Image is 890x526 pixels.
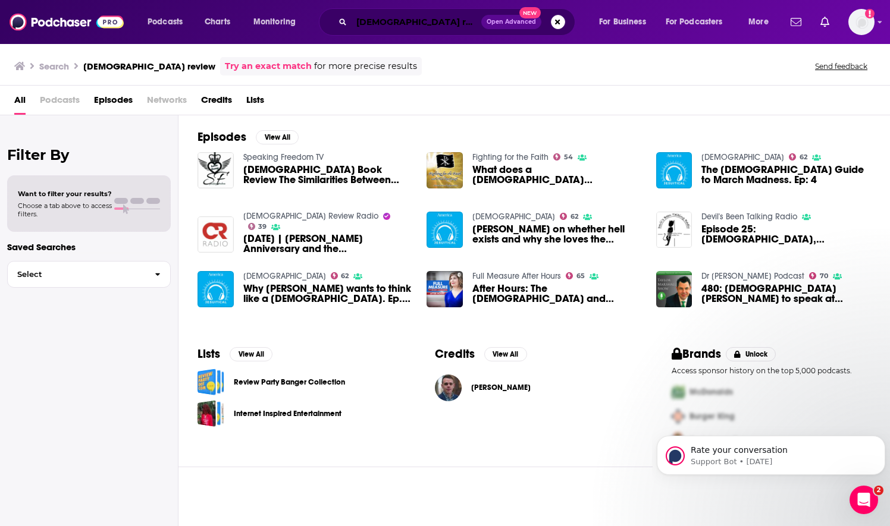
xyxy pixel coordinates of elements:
img: Episode 25: Jesuits, Jesuits, Jesuits, with Johnny Cirucci [656,212,692,248]
span: [PERSON_NAME] [471,383,531,392]
a: CreditsView All [435,347,527,361]
span: 2 [874,486,883,495]
div: Search podcasts, credits, & more... [330,8,587,36]
h2: Credits [435,347,475,361]
a: What does a Jesuit Pope Signify? [472,165,642,185]
span: Podcasts [40,90,80,115]
img: Podchaser - Follow, Share and Rate Podcasts [10,11,124,33]
span: 65 [576,273,585,279]
a: 70 [809,272,828,279]
input: Search podcasts, credits, & more... [352,12,481,32]
button: Send feedback [811,61,871,71]
span: McDonalds [690,387,733,397]
a: Lists [246,90,264,115]
a: Show notifications dropdown [816,12,834,32]
img: Second Pro Logo [667,404,690,429]
span: After Hours: The [DEMOGRAPHIC_DATA] and Reparations [472,284,642,304]
span: Select [8,270,145,278]
button: open menu [658,12,740,32]
span: 62 [800,155,807,160]
h3: Search [39,61,69,72]
a: Jesuitical [472,212,555,222]
button: Open AdvancedNew [481,15,541,29]
a: Jesuitical [701,152,784,162]
a: ListsView All [198,347,272,361]
a: Episode 25: Jesuits, Jesuits, Jesuits, with Johnny Cirucci [701,224,871,244]
a: 62 [331,272,349,279]
a: After Hours: The Jesuits and Reparations [427,271,463,307]
button: View All [484,347,527,361]
span: Credits [201,90,232,115]
span: [DATE] | [PERSON_NAME] Anniversary and the [DEMOGRAPHIC_DATA] in [US_STATE] [243,234,413,254]
span: 39 [258,224,267,229]
a: Internet Inspired Entertainment [234,407,341,420]
span: More [748,14,769,30]
span: Choose a tab above to access filters. [18,201,112,218]
button: open menu [139,12,198,32]
img: 480: Jesuit James Martin to speak at Democratic Convention [Podcast] [656,271,692,307]
span: Logged in as nwierenga [848,9,875,35]
span: Open Advanced [487,19,536,25]
a: Sarah Silverman on whether hell exists and why she loves the Jesuits Ep. 56 [472,224,642,244]
span: Want to filter your results? [18,190,112,198]
a: Try an exact match [225,59,312,73]
span: [DEMOGRAPHIC_DATA] Book Review The Similarities Between [DEMOGRAPHIC_DATA] & Lucifer "Morning Star" [243,165,413,185]
a: Catholic Review Radio [243,211,378,221]
img: User Profile [848,9,875,35]
a: Review Party Banger Collection [198,368,224,395]
a: Michael O'Loughlin [435,374,462,401]
span: Monitoring [253,14,296,30]
span: Internet Inspired Entertainment [198,400,224,427]
span: Podcasts [148,14,183,30]
iframe: Intercom notifications message [652,411,890,494]
a: The Jesuit Guide to March Madness. Ep: 4 [701,165,871,185]
span: New [519,7,541,18]
button: Show profile menu [848,9,875,35]
a: 62 [789,153,807,160]
a: All [14,90,26,115]
span: Networks [147,90,187,115]
p: Saved Searches [7,241,171,253]
button: View All [256,130,299,144]
span: 54 [564,155,573,160]
span: 62 [571,214,578,219]
img: The Jesuit Guide to March Madness. Ep: 4 [656,152,692,188]
a: Jesuitical [243,271,326,281]
a: Show notifications dropdown [786,12,806,32]
a: 39 [248,223,267,230]
span: 70 [820,273,828,279]
button: Unlock [726,347,776,361]
button: Select [7,261,171,288]
span: Episode 25: [DEMOGRAPHIC_DATA], [DEMOGRAPHIC_DATA], [DEMOGRAPHIC_DATA], with [PERSON_NAME] [701,224,871,244]
a: Charts [197,12,237,32]
h2: Episodes [198,130,246,144]
a: Full Measure After Hours [472,271,561,281]
a: 54 [553,153,573,160]
a: Michael O'Loughlin [471,383,531,392]
img: Why Malcolm Gladwell wants to think like a Jesuit. Ep. 110 [198,271,234,307]
img: Jesuit Book Review The Similarities Between Jesus & Lucifer "Morning Star" [198,152,234,188]
span: Charts [205,14,230,30]
a: Mar. 12, 2023 | Pope Francis Anniversary and the Jesuits in Maryland [198,216,234,253]
button: open menu [740,12,784,32]
span: [PERSON_NAME] on whether hell exists and why she loves the [DEMOGRAPHIC_DATA] Ep. 56 [472,224,642,244]
button: View All [230,347,272,361]
a: After Hours: The Jesuits and Reparations [472,284,642,304]
button: open menu [245,12,311,32]
a: Review Party Banger Collection [234,376,345,389]
a: Fighting for the Faith [472,152,549,162]
h3: [DEMOGRAPHIC_DATA] review [83,61,215,72]
img: First Pro Logo [667,380,690,404]
a: 480: Jesuit James Martin to speak at Democratic Convention [Podcast] [701,284,871,304]
h2: Filter By [7,146,171,163]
